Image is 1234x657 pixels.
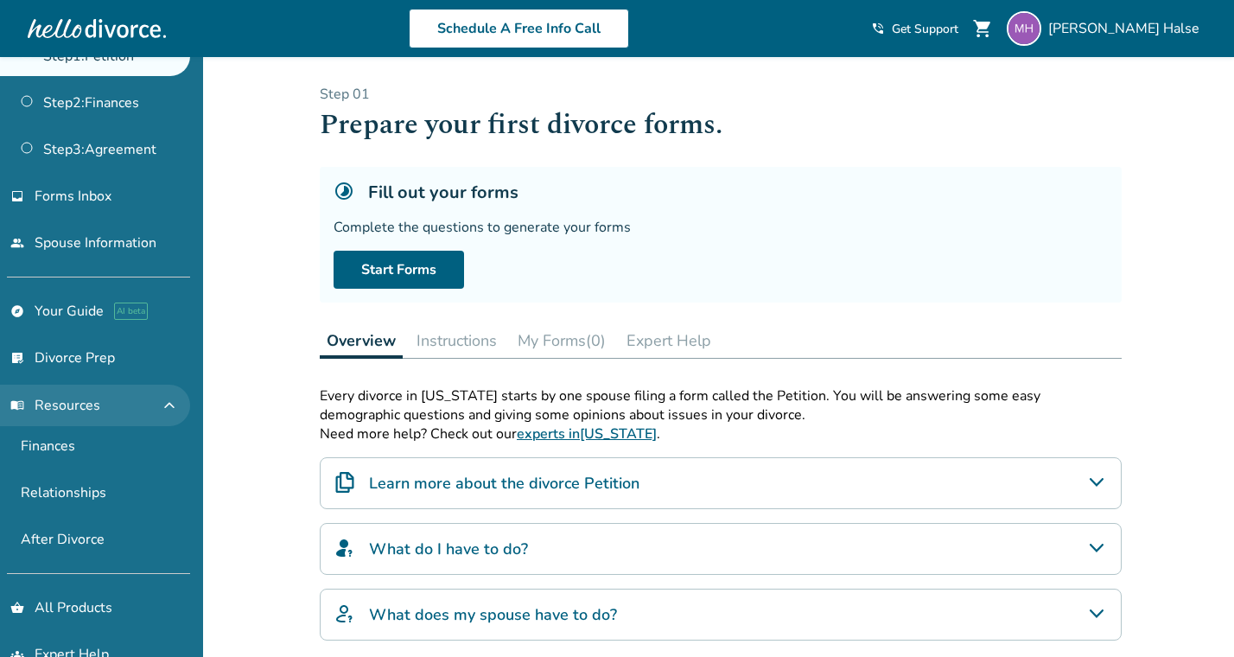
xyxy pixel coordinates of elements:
[114,303,148,320] span: AI beta
[320,104,1122,146] h1: Prepare your first divorce forms.
[1007,11,1041,46] img: michaelakristenhalse@gmail.com
[511,323,613,358] button: My Forms(0)
[334,251,464,289] a: Start Forms
[369,538,528,560] h4: What do I have to do?
[320,85,1122,104] p: Step 0 1
[320,523,1122,575] div: What do I have to do?
[369,472,639,494] h4: Learn more about the divorce Petition
[10,396,100,415] span: Resources
[320,386,1122,424] p: Every divorce in [US_STATE] starts by one spouse filing a form called the Petition. You will be a...
[320,457,1122,509] div: Learn more about the divorce Petition
[10,189,24,203] span: inbox
[334,603,355,624] img: What does my spouse have to do?
[334,472,355,493] img: Learn more about the divorce Petition
[871,21,958,37] a: phone_in_talkGet Support
[369,603,617,626] h4: What does my spouse have to do?
[871,22,885,35] span: phone_in_talk
[409,9,629,48] a: Schedule A Free Info Call
[1048,19,1206,38] span: [PERSON_NAME] Halse
[410,323,504,358] button: Instructions
[1148,574,1234,657] iframe: Chat Widget
[320,589,1122,641] div: What does my spouse have to do?
[10,351,24,365] span: list_alt_check
[334,218,1108,237] div: Complete the questions to generate your forms
[334,538,355,558] img: What do I have to do?
[10,601,24,615] span: shopping_basket
[159,395,180,416] span: expand_less
[972,18,993,39] span: shopping_cart
[35,187,111,206] span: Forms Inbox
[320,424,1122,443] p: Need more help? Check out our .
[517,424,657,443] a: experts in[US_STATE]
[10,304,24,318] span: explore
[368,181,518,204] h5: Fill out your forms
[892,21,958,37] span: Get Support
[10,399,24,412] span: menu_book
[10,236,24,250] span: people
[620,323,718,358] button: Expert Help
[320,323,403,359] button: Overview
